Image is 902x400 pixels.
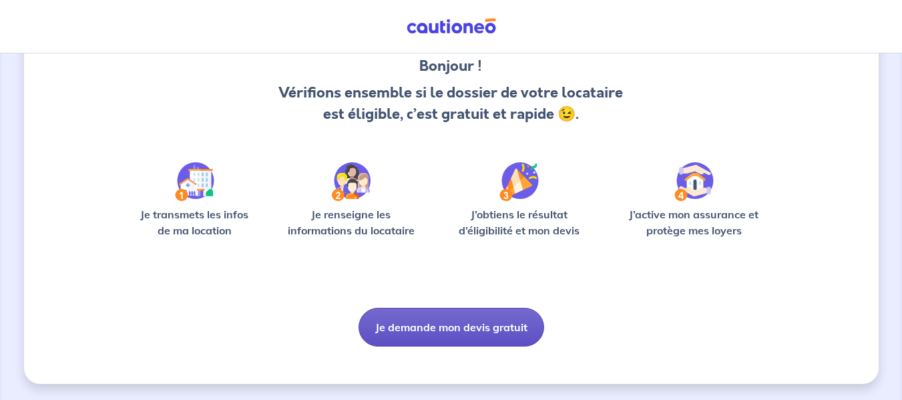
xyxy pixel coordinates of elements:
button: Je demande mon devis gratuit [359,308,544,347]
img: /static/f3e743aab9439237c3e2196e4328bba9/Step-3.svg [499,162,539,201]
h3: Bonjour ! [275,55,627,77]
p: J’obtiens le résultat d’éligibilité et mon devis [444,206,595,238]
p: Je renseigne les informations du locataire [280,206,423,238]
img: /static/bfff1cf634d835d9112899e6a3df1a5d/Step-4.svg [674,162,714,201]
img: /static/c0a346edaed446bb123850d2d04ad552/Step-2.svg [332,162,371,201]
img: Cautioneo [401,18,501,35]
p: J’active mon assurance et protège mes loyers [616,206,772,238]
p: Je transmets les infos de ma location [131,206,258,238]
p: Vérifions ensemble si le dossier de votre locataire est éligible, c’est gratuit et rapide 😉. [275,82,627,125]
img: /static/90a569abe86eec82015bcaae536bd8e6/Step-1.svg [175,162,214,201]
